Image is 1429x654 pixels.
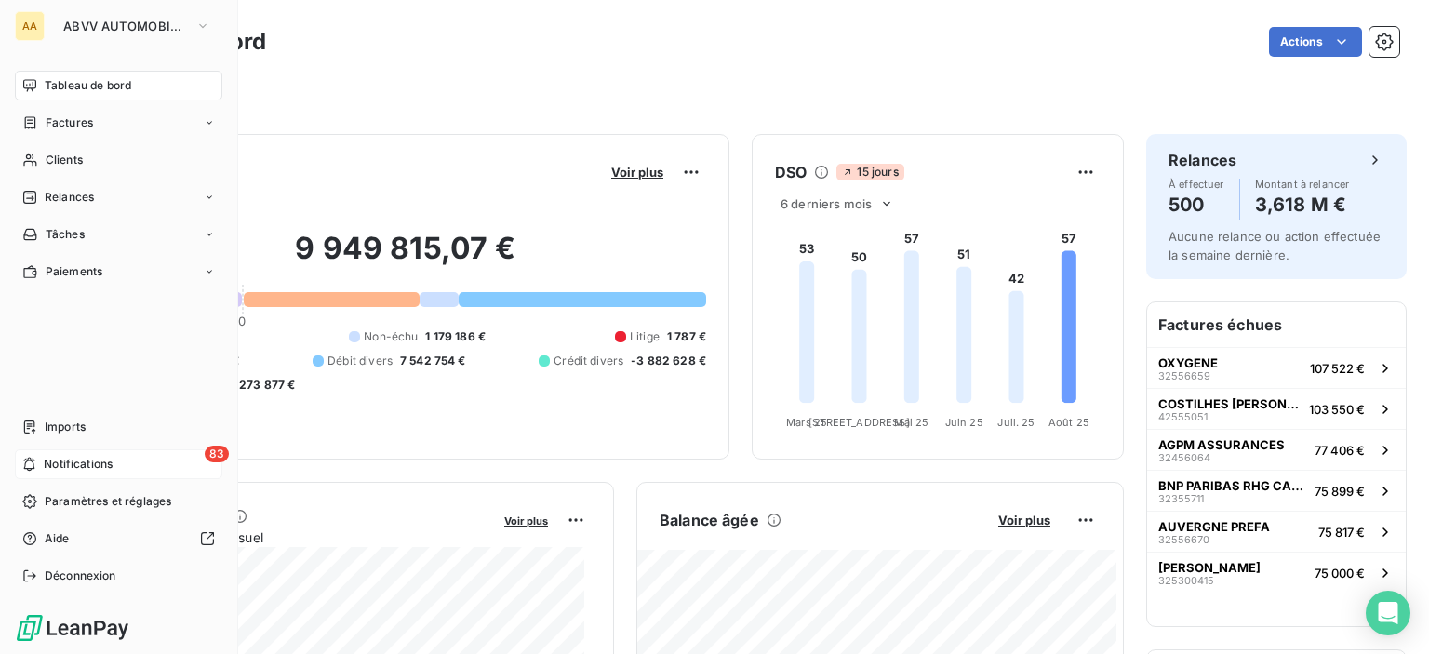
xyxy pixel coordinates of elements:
span: Litige [630,328,660,345]
span: OXYGENE [1158,355,1218,370]
button: BNP PARIBAS RHG CARFLEX3235571175 899 € [1147,470,1406,511]
tspan: [STREET_ADDRESS] [808,416,909,429]
span: 107 522 € [1310,361,1365,376]
span: Voir plus [611,165,663,180]
a: Factures [15,108,222,138]
span: 75 000 € [1315,566,1365,581]
span: Débit divers [327,353,393,369]
span: 75 817 € [1318,525,1365,540]
span: Montant à relancer [1255,179,1350,190]
h4: 3,618 M € [1255,190,1350,220]
span: -273 877 € [234,377,296,394]
span: 32556670 [1158,534,1209,545]
button: AUVERGNE PREFA3255667075 817 € [1147,511,1406,552]
span: 83 [205,446,229,462]
a: Relances [15,182,222,212]
button: Actions [1269,27,1362,57]
a: Tableau de bord [15,71,222,100]
a: Paramètres et réglages [15,487,222,516]
span: 75 899 € [1315,484,1365,499]
button: OXYGENE32556659107 522 € [1147,347,1406,388]
span: Chiffre d'affaires mensuel [105,527,491,547]
h6: Relances [1169,149,1236,171]
span: 7 542 754 € [400,353,466,369]
span: Notifications [44,456,113,473]
a: Aide [15,524,222,554]
button: Voir plus [499,512,554,528]
img: Logo LeanPay [15,613,130,643]
span: 32355711 [1158,493,1204,504]
span: [PERSON_NAME] [1158,560,1261,575]
span: Non-échu [364,328,418,345]
span: 325300415 [1158,575,1214,586]
span: COSTILHES [PERSON_NAME] [1158,396,1302,411]
h6: DSO [775,161,807,183]
span: Voir plus [998,513,1050,527]
span: Paiements [46,263,102,280]
span: AUVERGNE PREFA [1158,519,1270,534]
tspan: Mars 25 [786,416,827,429]
span: Imports [45,419,86,435]
div: AA [15,11,45,41]
span: Crédit divers [554,353,623,369]
button: COSTILHES [PERSON_NAME]42555051103 550 € [1147,388,1406,429]
span: 77 406 € [1315,443,1365,458]
h2: 9 949 815,07 € [105,230,706,286]
a: Imports [15,412,222,442]
span: Factures [46,114,93,131]
span: BNP PARIBAS RHG CARFLEX [1158,478,1307,493]
button: [PERSON_NAME]32530041575 000 € [1147,552,1406,593]
span: Voir plus [504,514,548,527]
button: Voir plus [993,512,1056,528]
h6: Balance âgée [660,509,759,531]
span: 1 787 € [667,328,706,345]
span: Relances [45,189,94,206]
span: 32556659 [1158,370,1210,381]
a: Paiements [15,257,222,287]
span: AGPM ASSURANCES [1158,437,1285,452]
span: 6 derniers mois [781,196,872,211]
span: Déconnexion [45,567,116,584]
tspan: Mai 25 [894,416,928,429]
span: 15 jours [836,164,903,180]
button: AGPM ASSURANCES3245606477 406 € [1147,429,1406,470]
span: À effectuer [1169,179,1224,190]
span: Clients [46,152,83,168]
span: Aucune relance ou action effectuée la semaine dernière. [1169,229,1381,262]
span: 42555051 [1158,411,1208,422]
div: Open Intercom Messenger [1366,591,1410,635]
a: Tâches [15,220,222,249]
tspan: Août 25 [1048,416,1089,429]
span: 0 [238,314,246,328]
span: Aide [45,530,70,547]
span: 103 550 € [1309,402,1365,417]
button: Voir plus [606,164,669,180]
span: -3 882 628 € [631,353,706,369]
span: Paramètres et réglages [45,493,171,510]
a: Clients [15,145,222,175]
h4: 500 [1169,190,1224,220]
span: 1 179 186 € [425,328,486,345]
span: Tableau de bord [45,77,131,94]
span: 32456064 [1158,452,1210,463]
span: Tâches [46,226,85,243]
h6: Factures échues [1147,302,1406,347]
tspan: Juil. 25 [997,416,1035,429]
span: ABVV AUTOMOBILES [63,19,188,33]
tspan: Juin 25 [945,416,983,429]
